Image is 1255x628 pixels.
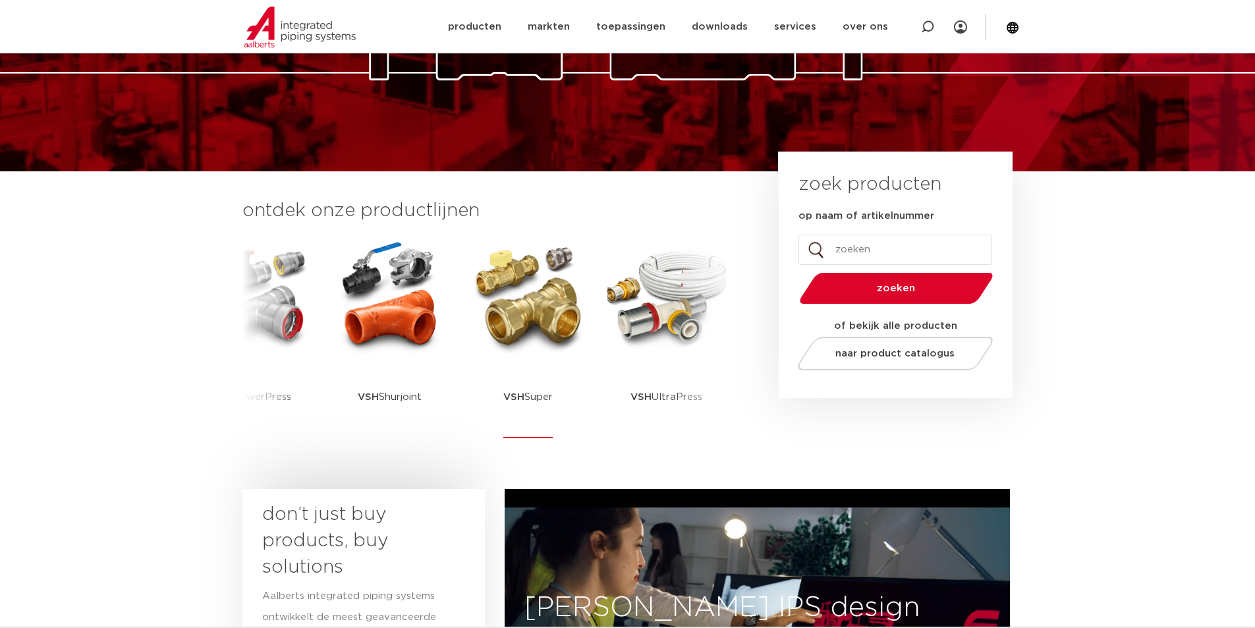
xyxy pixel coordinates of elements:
p: Super [503,356,553,438]
button: zoeken [794,271,998,305]
h3: zoek producten [798,171,941,198]
p: UltraPress [630,356,702,438]
strong: VSH [503,392,524,402]
label: op naam of artikelnummer [798,210,934,223]
input: zoeken [798,235,992,265]
strong: of bekijk alle producten [834,321,957,331]
span: naar product catalogus [835,349,955,358]
a: VSHSuper [469,237,588,438]
p: PowerPress [211,356,291,438]
strong: VSH [358,392,379,402]
h3: ontdek onze productlijnen [242,198,734,224]
span: zoeken [833,283,959,293]
a: VSHShurjoint [331,237,449,438]
a: naar product catalogus [794,337,996,370]
h3: don’t just buy products, buy solutions [262,501,441,581]
a: PowerPress [192,237,311,438]
p: Shurjoint [358,356,422,438]
strong: VSH [630,392,652,402]
a: VSHUltraPress [607,237,726,438]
